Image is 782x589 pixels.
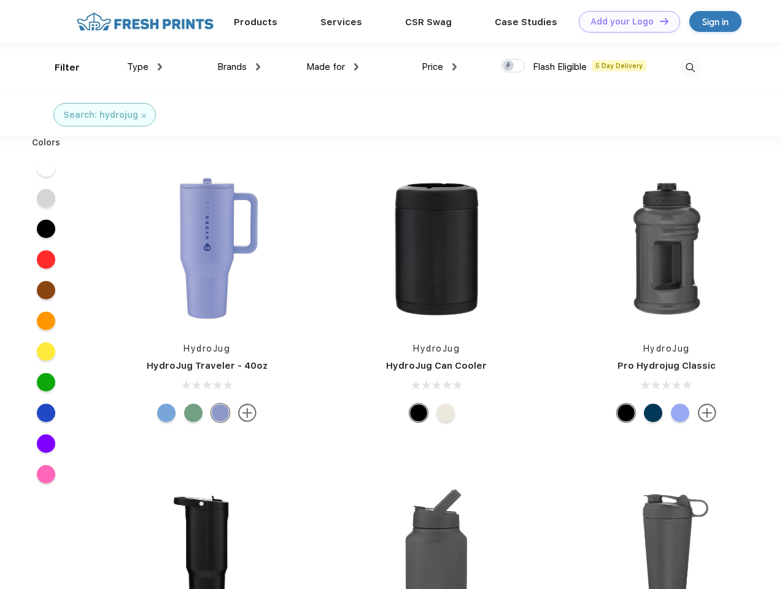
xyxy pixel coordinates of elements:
[413,344,460,353] a: HydroJug
[409,404,428,422] div: Black
[590,17,654,27] div: Add your Logo
[127,61,149,72] span: Type
[55,61,80,75] div: Filter
[644,404,662,422] div: Navy
[452,63,457,71] img: dropdown.png
[617,360,716,371] a: Pro Hydrojug Classic
[147,360,268,371] a: HydroJug Traveler - 40oz
[386,360,487,371] a: HydroJug Can Cooler
[585,167,748,330] img: func=resize&h=266
[234,17,277,28] a: Products
[158,63,162,71] img: dropdown.png
[355,167,518,330] img: func=resize&h=266
[354,63,358,71] img: dropdown.png
[422,61,443,72] span: Price
[617,404,635,422] div: Black
[184,404,203,422] div: Sage
[211,404,230,422] div: Peri
[184,344,230,353] a: HydroJug
[157,404,176,422] div: Riptide
[306,61,345,72] span: Made for
[63,109,138,121] div: Search: hydrojug
[680,58,700,78] img: desktop_search.svg
[702,15,729,29] div: Sign in
[73,11,217,33] img: fo%20logo%202.webp
[256,63,260,71] img: dropdown.png
[671,404,689,422] div: Hyper Blue
[698,404,716,422] img: more.svg
[436,404,455,422] div: Cream
[217,61,247,72] span: Brands
[533,61,587,72] span: Flash Eligible
[643,344,690,353] a: HydroJug
[660,18,668,25] img: DT
[23,136,70,149] div: Colors
[689,11,741,32] a: Sign in
[142,114,146,118] img: filter_cancel.svg
[125,167,288,330] img: func=resize&h=266
[592,60,646,71] span: 5 Day Delivery
[238,404,257,422] img: more.svg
